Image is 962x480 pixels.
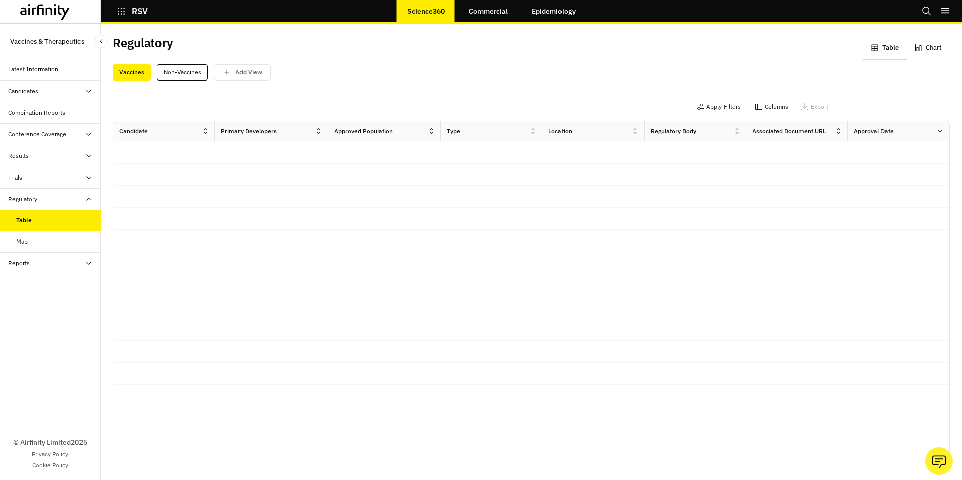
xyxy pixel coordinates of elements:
[407,7,445,15] p: Science360
[8,108,65,117] div: Combination Reports
[8,151,29,161] div: Results
[221,127,277,136] div: Primary Developers
[548,127,572,136] div: Location
[8,87,38,96] div: Candidates
[32,461,68,470] a: Cookie Policy
[157,64,208,81] div: Non-Vaccines
[10,32,84,51] p: Vaccines & Therapeutics
[8,173,22,182] div: Trials
[800,99,828,115] button: Export
[755,99,788,115] button: Columns
[119,127,148,136] div: Candidate
[113,64,151,81] div: Vaccines
[117,3,148,20] button: RSV
[13,437,87,448] p: © Airfinity Limited 2025
[8,259,30,268] div: Reports
[696,99,741,115] button: Apply Filters
[907,36,950,60] button: Chart
[863,36,907,60] button: Table
[32,450,68,459] a: Privacy Policy
[811,103,828,110] p: Export
[854,127,894,136] div: Approval Date
[235,69,262,76] p: Add View
[95,35,108,48] button: Close Sidebar
[334,127,393,136] div: Approved Population
[8,65,58,74] div: Latest Information
[16,216,32,225] div: Table
[132,7,148,16] p: RSV
[651,127,696,136] div: Regulatory Body
[922,3,932,20] button: Search
[752,127,826,136] div: Associated Document URL
[8,195,37,204] div: Regulatory
[16,237,28,246] div: Map
[8,130,66,139] div: Conference Coverage
[925,447,953,475] button: Ask our analysts
[447,127,460,136] div: Type
[214,64,271,81] button: save changes
[113,36,173,50] h2: Regulatory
